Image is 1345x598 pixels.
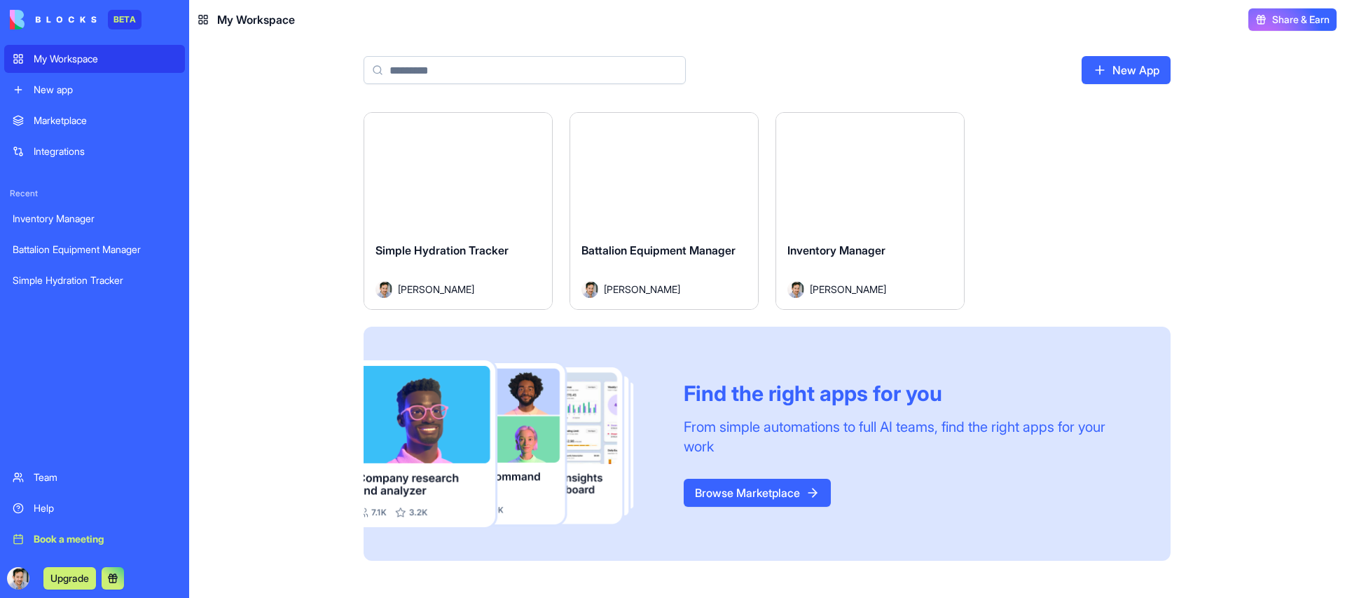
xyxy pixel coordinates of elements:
a: Help [4,494,185,522]
div: Help [34,501,177,515]
a: Simple Hydration Tracker [4,266,185,294]
a: Battalion Equipment ManagerAvatar[PERSON_NAME] [570,112,759,310]
div: Battalion Equipment Manager [13,243,177,257]
img: Avatar [375,281,392,298]
div: Integrations [34,144,177,158]
span: [PERSON_NAME] [604,282,680,297]
img: logo [10,10,97,29]
a: Inventory Manager [4,205,185,233]
a: Team [4,463,185,491]
a: Browse Marketplace [684,479,831,507]
img: Frame_181_egmpey.png [364,360,661,528]
a: Battalion Equipment Manager [4,236,185,264]
div: BETA [108,10,142,29]
a: BETA [10,10,142,29]
img: Avatar [581,281,598,298]
div: Find the right apps for you [684,381,1137,406]
div: New app [34,83,177,97]
div: Book a meeting [34,532,177,546]
div: Simple Hydration Tracker [13,273,177,287]
a: My Workspace [4,45,185,73]
a: Simple Hydration TrackerAvatar[PERSON_NAME] [364,112,553,310]
span: Recent [4,188,185,199]
span: My Workspace [217,11,295,28]
a: New app [4,76,185,104]
button: Upgrade [43,567,96,590]
div: Inventory Manager [13,212,177,226]
div: Team [34,470,177,484]
a: New App [1082,56,1171,84]
a: Inventory ManagerAvatar[PERSON_NAME] [775,112,965,310]
span: Battalion Equipment Manager [581,243,736,257]
button: Share & Earn [1248,8,1337,31]
a: Upgrade [43,571,96,585]
a: Marketplace [4,107,185,135]
span: [PERSON_NAME] [398,282,474,297]
span: Share & Earn [1272,13,1330,27]
div: From simple automations to full AI teams, find the right apps for your work [684,417,1137,456]
div: Marketplace [34,114,177,128]
span: Inventory Manager [787,243,885,257]
span: Simple Hydration Tracker [375,243,509,257]
div: My Workspace [34,52,177,66]
span: [PERSON_NAME] [810,282,886,297]
a: Book a meeting [4,525,185,553]
img: Avatar [787,281,804,298]
a: Integrations [4,137,185,165]
img: ACg8ocLM_h5ianT_Nakzie7Qtoo5GYVfAD0Y4SP2crYXJQl9L2hezak=s96-c [7,567,29,590]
